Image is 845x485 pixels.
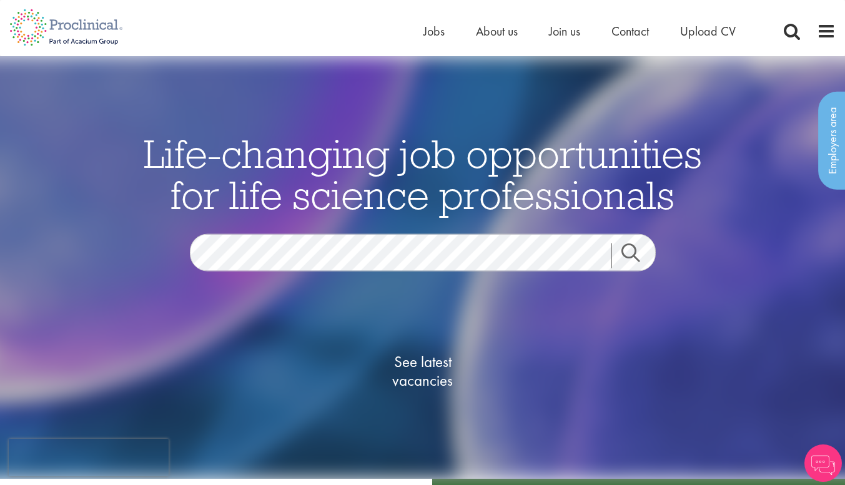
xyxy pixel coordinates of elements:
a: Contact [611,23,649,39]
iframe: reCAPTCHA [9,439,169,476]
img: Chatbot [804,444,842,482]
a: Jobs [423,23,445,39]
span: Life-changing job opportunities for life science professionals [144,129,702,220]
a: Job search submit button [611,243,665,268]
a: See latestvacancies [360,303,485,440]
a: Upload CV [680,23,736,39]
a: Join us [549,23,580,39]
span: See latest vacancies [360,353,485,390]
a: About us [476,23,518,39]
